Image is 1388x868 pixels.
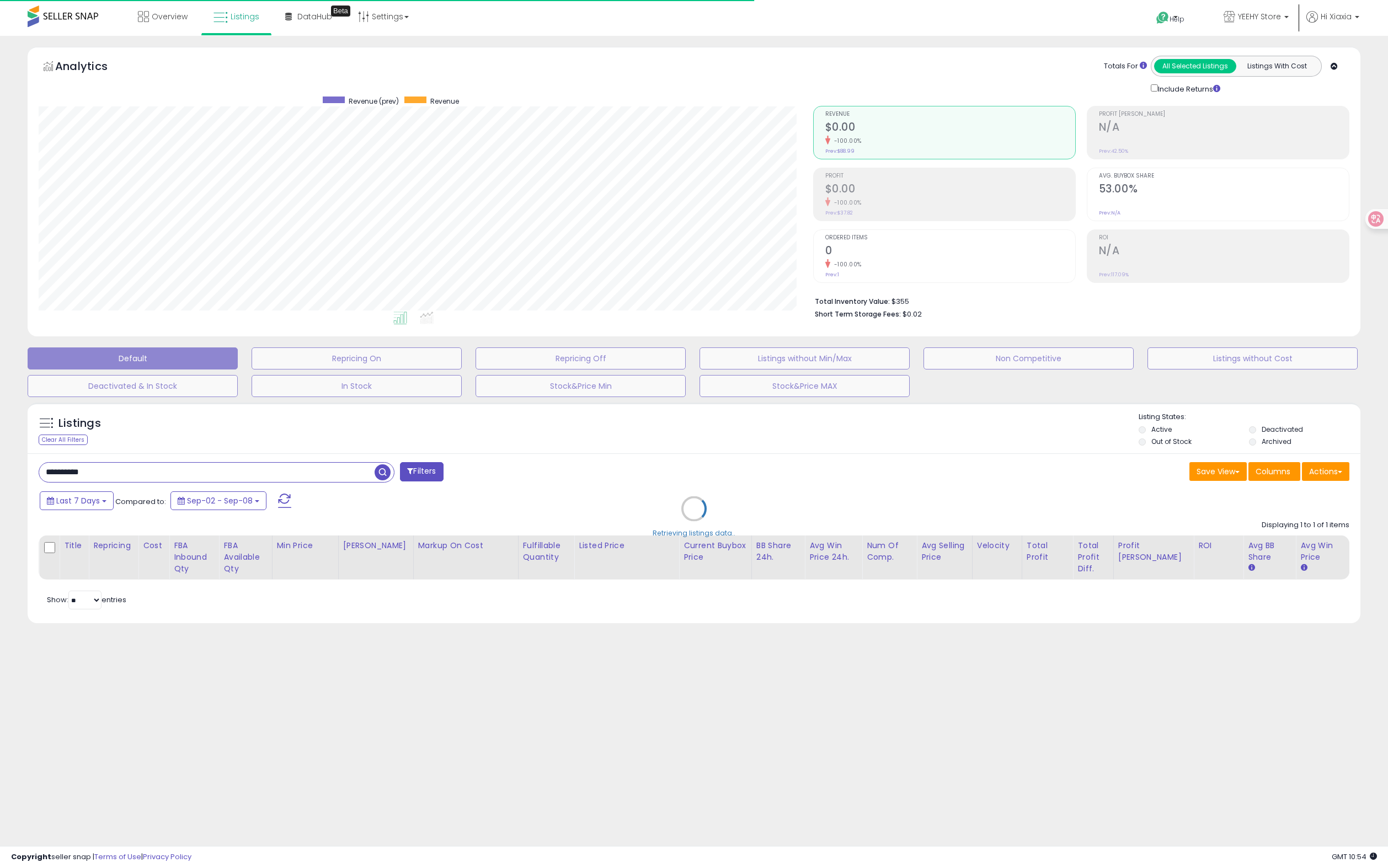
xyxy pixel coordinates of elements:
[825,271,839,278] small: Prev: 1
[1099,111,1349,117] span: Profit [PERSON_NAME]
[903,309,922,319] span: $0.02
[1099,173,1349,179] span: Avg. Buybox Share
[252,375,462,397] button: In Stock
[825,148,855,154] small: Prev: $88.99
[1104,61,1147,72] div: Totals For
[1099,183,1349,197] h2: 53.00%
[825,183,1075,197] h2: $0.00
[349,97,399,106] span: Revenue (prev)
[830,260,862,269] small: -100.00%
[825,235,1075,241] span: Ordered Items
[1238,11,1281,22] span: YEEHY Store
[815,309,901,319] b: Short Term Storage Fees:
[1154,59,1236,73] button: All Selected Listings
[700,375,910,397] button: Stock&Price MAX
[55,58,129,77] h5: Analytics
[825,244,1075,259] h2: 0
[923,347,1134,369] button: Non Competitive
[700,347,910,369] button: Listings without Min/Max
[28,347,238,369] button: Default
[297,11,332,22] span: DataHub
[1170,14,1184,24] span: Help
[1236,59,1318,73] button: Listings With Cost
[1321,11,1352,22] span: Hi Xiaxia
[1306,11,1359,36] a: Hi Xiaxia
[28,375,238,397] button: Deactivated & In Stock
[653,528,735,538] div: Retrieving listings data..
[1099,148,1128,154] small: Prev: 42.50%
[1143,82,1234,95] div: Include Returns
[1147,347,1358,369] button: Listings without Cost
[830,199,862,207] small: -100.00%
[152,11,188,22] span: Overview
[1099,235,1349,241] span: ROI
[1099,244,1349,259] h2: N/A
[252,347,462,369] button: Repricing On
[331,6,350,17] div: Tooltip anchor
[476,347,686,369] button: Repricing Off
[231,11,259,22] span: Listings
[825,121,1075,136] h2: $0.00
[1099,271,1129,278] small: Prev: 117.09%
[815,294,1342,307] li: $355
[825,111,1075,117] span: Revenue
[1099,121,1349,136] h2: N/A
[1147,3,1206,36] a: Help
[825,210,853,216] small: Prev: $37.82
[476,375,686,397] button: Stock&Price Min
[815,297,890,306] b: Total Inventory Value:
[830,137,862,145] small: -100.00%
[1156,11,1170,25] i: Get Help
[430,97,459,106] span: Revenue
[1099,210,1120,216] small: Prev: N/A
[825,173,1075,179] span: Profit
